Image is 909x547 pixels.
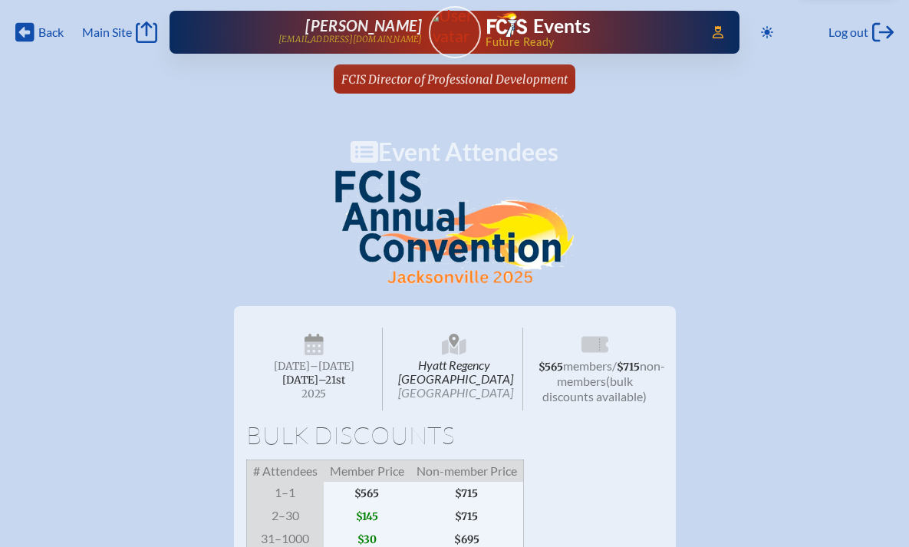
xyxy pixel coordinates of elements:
[410,482,524,505] span: $715
[429,6,481,58] a: User Avatar
[219,17,423,48] a: [PERSON_NAME][EMAIL_ADDRESS][DOMAIN_NAME]
[487,12,691,48] div: FCIS Events — Future ready
[246,460,324,483] span: # Attendees
[533,17,591,36] h1: Events
[410,460,524,483] span: Non-member Price
[557,358,665,388] span: non-members
[422,5,487,46] img: User Avatar
[259,388,371,400] span: 2025
[324,505,410,528] span: $145
[282,374,345,387] span: [DATE]–⁠21st
[274,360,310,373] span: [DATE]
[486,37,690,48] span: Future Ready
[410,505,524,528] span: $715
[335,64,574,94] a: FCIS Director of Professional Development
[386,328,523,410] span: Hyatt Regency [GEOGRAPHIC_DATA]
[612,358,617,373] span: /
[542,374,647,404] span: (bulk discounts available)
[246,505,324,528] span: 2–30
[82,21,157,43] a: Main Site
[398,385,513,400] span: [GEOGRAPHIC_DATA]
[335,170,574,285] img: FCIS Convention 2025
[487,12,591,40] a: FCIS LogoEvents
[487,12,527,37] img: Florida Council of Independent Schools
[324,460,410,483] span: Member Price
[246,423,664,447] h1: Bulk Discounts
[55,140,854,164] h1: Event Attendees
[828,25,868,40] span: Log out
[82,25,132,40] span: Main Site
[538,361,563,374] span: $565
[38,25,64,40] span: Back
[563,358,612,373] span: members
[324,482,410,505] span: $565
[617,361,640,374] span: $715
[305,16,422,35] span: [PERSON_NAME]
[310,360,354,373] span: –[DATE]
[278,35,423,44] p: [EMAIL_ADDRESS][DOMAIN_NAME]
[341,72,568,87] span: FCIS Director of Professional Development
[246,482,324,505] span: 1–1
